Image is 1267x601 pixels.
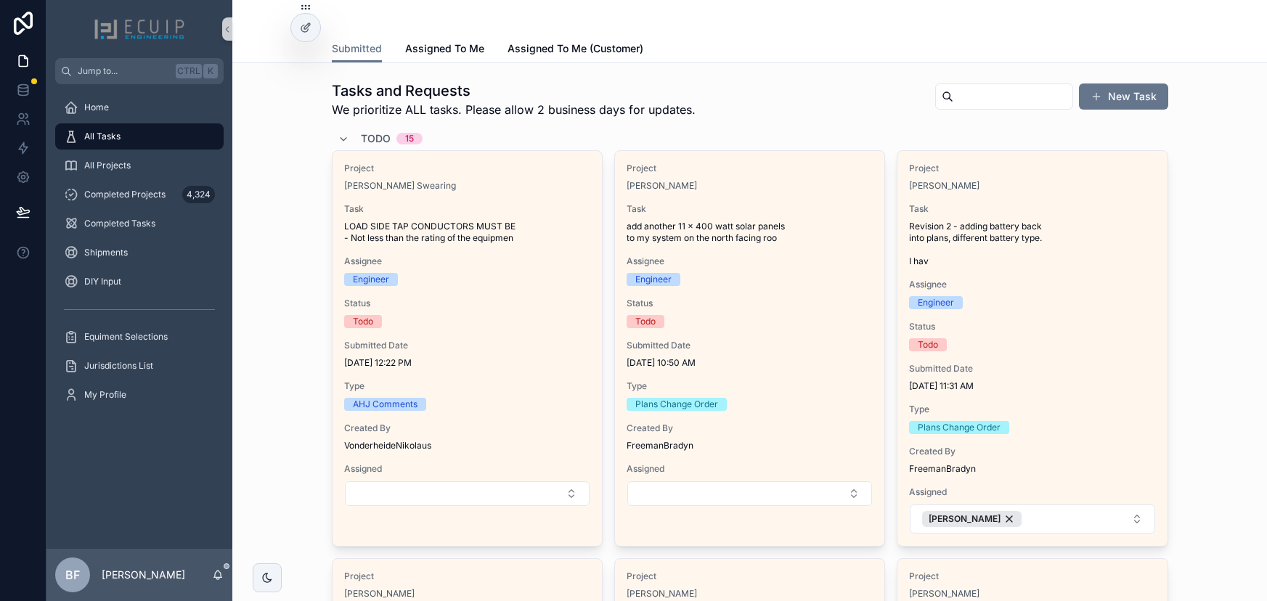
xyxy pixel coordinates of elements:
[909,486,1155,498] span: Assigned
[627,380,873,392] span: Type
[55,240,224,266] a: Shipments
[84,102,109,113] span: Home
[344,380,590,392] span: Type
[897,150,1168,547] a: Project[PERSON_NAME]TaskRevision 2 - adding battery back into plans, different battery type. I ha...
[627,255,873,267] span: Assignee
[55,94,224,120] a: Home
[344,203,590,215] span: Task
[909,463,1155,475] span: FreemanBradyn
[918,421,1001,434] div: Plans Change Order
[909,588,979,600] a: [PERSON_NAME]
[909,446,1155,457] span: Created By
[909,279,1155,290] span: Assignee
[84,160,131,171] span: All Projects
[55,269,224,295] a: DIY Input
[332,150,603,547] a: Project[PERSON_NAME] SwearingTaskLOAD SIDE TAP CONDUCTORS MUST BE - Not less than the rating of t...
[344,221,590,244] span: LOAD SIDE TAP CONDUCTORS MUST BE - Not less than the rating of the equipmen
[344,422,590,434] span: Created By
[344,571,590,582] span: Project
[909,180,979,192] a: [PERSON_NAME]
[910,504,1154,533] button: Select Button
[55,382,224,408] a: My Profile
[345,481,590,506] button: Select Button
[627,588,697,600] a: [PERSON_NAME]
[84,276,121,287] span: DIY Input
[909,321,1155,332] span: Status
[65,566,80,584] span: BF
[55,181,224,208] a: Completed Projects4,324
[909,203,1155,215] span: Task
[1079,83,1168,110] button: New Task
[635,398,718,411] div: Plans Change Order
[55,210,224,237] a: Completed Tasks
[46,84,232,427] div: scrollable content
[102,568,185,582] p: [PERSON_NAME]
[332,81,696,101] h1: Tasks and Requests
[909,404,1155,415] span: Type
[344,180,456,192] a: [PERSON_NAME] Swearing
[405,36,484,65] a: Assigned To Me
[627,221,873,244] span: add another 11 x 400 watt solar panels to my system on the north facing roo
[205,65,216,77] span: K
[332,41,382,56] span: Submitted
[627,203,873,215] span: Task
[627,463,873,475] span: Assigned
[84,131,121,142] span: All Tasks
[332,101,696,118] span: We prioritize ALL tasks. Please allow 2 business days for updates.
[332,36,382,63] a: Submitted
[353,273,389,286] div: Engineer
[55,324,224,350] a: Equiment Selections
[627,440,873,451] span: FreemanBradyn
[94,17,185,41] img: App logo
[635,315,656,328] div: Todo
[627,340,873,351] span: Submitted Date
[361,131,391,146] span: Todo
[627,422,873,434] span: Created By
[78,65,170,77] span: Jump to...
[84,389,126,401] span: My Profile
[929,513,1001,525] span: [PERSON_NAME]
[909,163,1155,174] span: Project
[918,338,938,351] div: Todo
[353,398,417,411] div: AHJ Comments
[922,511,1022,527] button: Unselect 6
[918,296,954,309] div: Engineer
[627,298,873,309] span: Status
[344,163,590,174] span: Project
[909,571,1155,582] span: Project
[176,64,202,78] span: Ctrl
[344,298,590,309] span: Status
[84,331,168,343] span: Equiment Selections
[55,152,224,179] a: All Projects
[627,481,872,506] button: Select Button
[353,315,373,328] div: Todo
[344,340,590,351] span: Submitted Date
[84,360,153,372] span: Jurisdictions List
[909,380,1155,392] span: [DATE] 11:31 AM
[508,41,643,56] span: Assigned To Me (Customer)
[614,150,885,547] a: Project[PERSON_NAME]Taskadd another 11 x 400 watt solar panels to my system on the north facing r...
[84,189,166,200] span: Completed Projects
[344,463,590,475] span: Assigned
[344,255,590,267] span: Assignee
[55,123,224,150] a: All Tasks
[508,36,643,65] a: Assigned To Me (Customer)
[55,353,224,379] a: Jurisdictions List
[405,133,414,144] div: 15
[627,571,873,582] span: Project
[627,180,697,192] a: [PERSON_NAME]
[344,588,415,600] a: [PERSON_NAME]
[909,221,1155,267] span: Revision 2 - adding battery back into plans, different battery type. I hav
[55,58,224,84] button: Jump to...CtrlK
[627,163,873,174] span: Project
[635,273,672,286] div: Engineer
[84,218,155,229] span: Completed Tasks
[909,363,1155,375] span: Submitted Date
